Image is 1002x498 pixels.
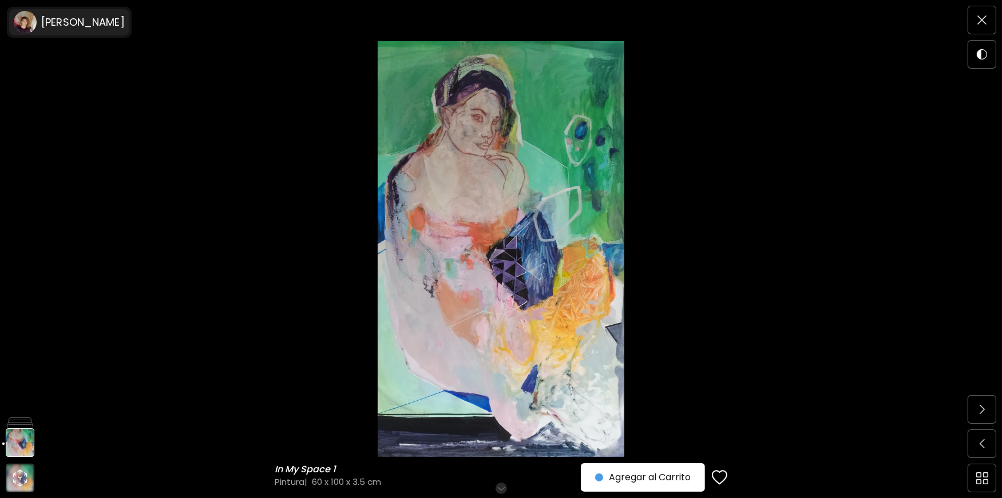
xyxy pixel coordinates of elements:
[712,469,728,486] img: favorites
[275,476,617,488] h4: Pintura | 60 x 100 x 3.5 cm
[705,462,735,493] button: favorites
[41,15,125,29] h6: [PERSON_NAME]
[11,469,29,487] div: animation
[275,464,339,475] h6: In My Space 1
[595,471,691,484] span: Agregar al Carrito
[581,463,705,492] button: Agregar al Carrito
